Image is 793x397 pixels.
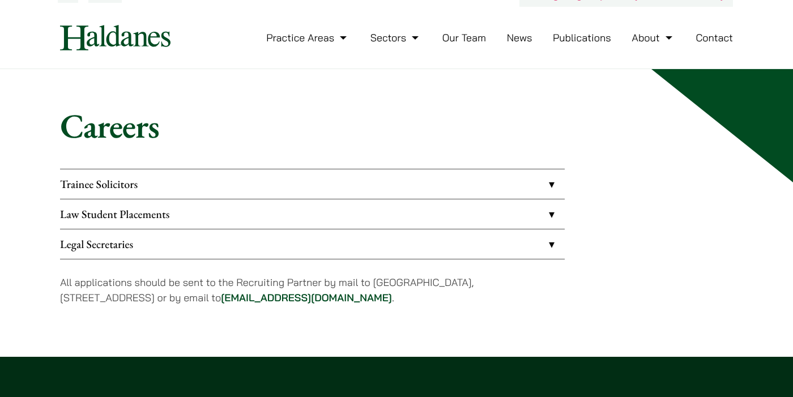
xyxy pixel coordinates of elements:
[221,291,392,304] a: [EMAIL_ADDRESS][DOMAIN_NAME]
[60,229,565,259] a: Legal Secretaries
[553,31,611,44] a: Publications
[60,25,170,50] img: Logo of Haldanes
[507,31,532,44] a: News
[60,169,565,199] a: Trainee Solicitors
[442,31,486,44] a: Our Team
[60,199,565,229] a: Law Student Placements
[696,31,733,44] a: Contact
[60,275,565,305] p: All applications should be sent to the Recruiting Partner by mail to [GEOGRAPHIC_DATA], [STREET_A...
[60,105,733,146] h1: Careers
[632,31,675,44] a: About
[266,31,349,44] a: Practice Areas
[370,31,421,44] a: Sectors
